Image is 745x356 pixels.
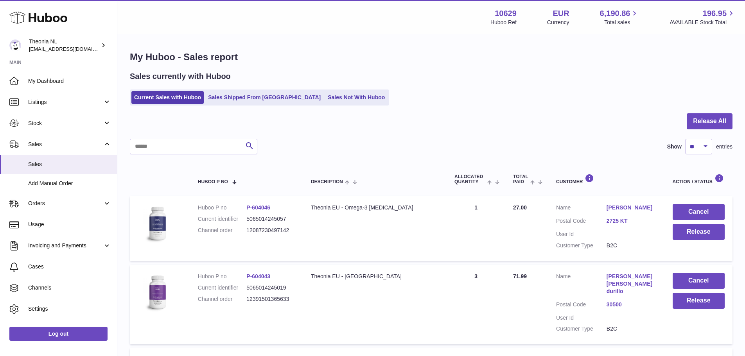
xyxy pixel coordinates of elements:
button: Release [673,293,725,309]
a: Sales Not With Huboo [325,91,388,104]
img: info@wholesomegoods.eu [9,39,21,51]
dt: Postal Code [556,301,607,310]
dt: Huboo P no [198,204,247,211]
span: entries [716,143,732,150]
span: My Dashboard [28,77,111,85]
span: 27.00 [513,204,527,211]
button: Release [673,224,725,240]
span: 71.99 [513,273,527,279]
span: Description [311,179,343,184]
span: Channels [28,284,111,292]
div: Customer [556,174,657,184]
a: 6,190.86 Total sales [600,8,639,26]
span: 6,190.86 [600,8,630,19]
span: Add Manual Order [28,180,111,187]
span: Total sales [604,19,639,26]
div: Theonia EU - [GEOGRAPHIC_DATA] [311,273,439,280]
span: Total paid [513,174,528,184]
span: Orders [28,200,103,207]
div: Action / Status [673,174,725,184]
strong: 10629 [495,8,517,19]
a: P-604046 [246,204,270,211]
span: ALLOCATED Quantity [454,174,485,184]
label: Show [667,143,682,150]
td: 1 [447,196,505,261]
dd: 12391501365633 [246,295,295,303]
a: P-604043 [246,273,270,279]
dt: Name [556,204,607,213]
span: Usage [28,221,111,228]
dd: 12087230497142 [246,227,295,234]
a: 196.95 AVAILABLE Stock Total [670,8,736,26]
a: Sales Shipped From [GEOGRAPHIC_DATA] [205,91,323,104]
img: 106291725893172.jpg [138,273,177,312]
dd: B2C [607,325,657,333]
dt: User Id [556,231,607,238]
span: Settings [28,305,111,313]
div: Theonia NL [29,38,99,53]
img: 106291725893086.jpg [138,204,177,243]
td: 3 [447,265,505,344]
strong: EUR [553,8,569,19]
dd: 5065014245019 [246,284,295,292]
a: [PERSON_NAME] [PERSON_NAME] durillo [607,273,657,295]
a: 30500 [607,301,657,308]
dt: Name [556,273,607,297]
dd: B2C [607,242,657,249]
div: Huboo Ref [490,19,517,26]
dt: Current identifier [198,215,247,223]
button: Release All [687,113,732,129]
dt: User Id [556,314,607,322]
div: Currency [547,19,569,26]
span: Cases [28,263,111,270]
a: Current Sales with Huboo [131,91,204,104]
dd: 5065014245057 [246,215,295,223]
dt: Channel order [198,295,247,303]
dt: Postal Code [556,217,607,227]
a: 2725 KT [607,217,657,225]
dt: Customer Type [556,325,607,333]
span: Invoicing and Payments [28,242,103,249]
h2: Sales currently with Huboo [130,71,231,82]
span: Sales [28,141,103,148]
span: AVAILABLE Stock Total [670,19,736,26]
a: [PERSON_NAME] [607,204,657,211]
span: 196.95 [703,8,727,19]
span: Huboo P no [198,179,228,184]
dt: Channel order [198,227,247,234]
dt: Huboo P no [198,273,247,280]
button: Cancel [673,273,725,289]
span: Stock [28,120,103,127]
dt: Current identifier [198,284,247,292]
span: Sales [28,161,111,168]
span: [EMAIL_ADDRESS][DOMAIN_NAME] [29,46,115,52]
button: Cancel [673,204,725,220]
h1: My Huboo - Sales report [130,51,732,63]
div: Theonia EU - Omega-3 [MEDICAL_DATA] [311,204,439,211]
a: Log out [9,327,108,341]
dt: Customer Type [556,242,607,249]
span: Listings [28,98,103,106]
